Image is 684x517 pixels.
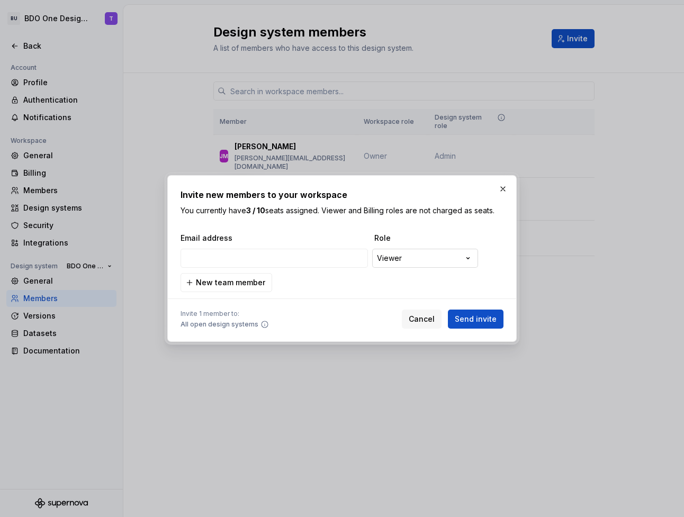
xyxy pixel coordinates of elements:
[181,205,503,216] p: You currently have seats assigned. Viewer and Billing roles are not charged as seats.
[409,314,435,324] span: Cancel
[448,310,503,329] button: Send invite
[196,277,265,288] span: New team member
[181,233,370,243] span: Email address
[181,310,269,318] span: Invite 1 member to:
[246,206,265,215] b: 3 / 10
[181,320,258,329] span: All open design systems
[181,273,272,292] button: New team member
[374,233,480,243] span: Role
[181,188,503,201] h2: Invite new members to your workspace
[402,310,442,329] button: Cancel
[455,314,497,324] span: Send invite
